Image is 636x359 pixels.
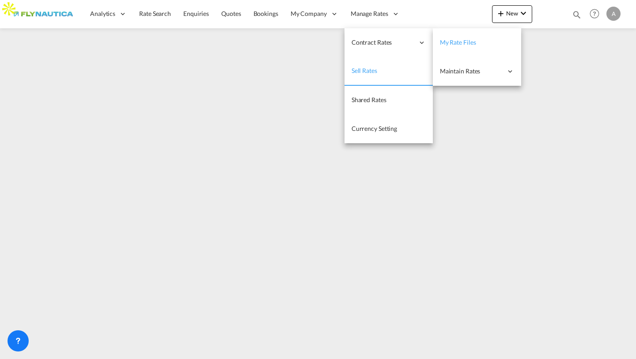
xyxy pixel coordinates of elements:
[344,115,433,143] a: Currency Setting
[433,57,521,86] div: Maintain Rates
[352,125,397,132] span: Currency Setting
[344,86,433,115] a: Shared Rates
[352,38,414,47] span: Contract Rates
[440,67,503,76] span: Maintain Rates
[344,28,433,57] div: Contract Rates
[440,38,476,46] span: My Rate Files
[352,96,386,103] span: Shared Rates
[352,67,377,74] span: Sell Rates
[433,28,521,57] a: My Rate Files
[344,57,433,86] a: Sell Rates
